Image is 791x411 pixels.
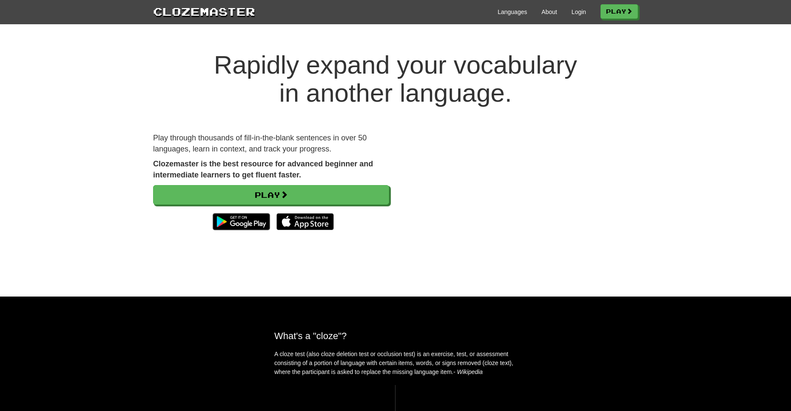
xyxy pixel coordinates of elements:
p: A cloze test (also cloze deletion test or occlusion test) is an exercise, test, or assessment con... [274,350,517,377]
p: Play through thousands of fill-in-the-blank sentences in over 50 languages, learn in context, and... [153,133,389,154]
img: Download_on_the_App_Store_Badge_US-UK_135x40-25178aeef6eb6b83b96f5f2d004eda3bffbb37122de64afbaef7... [276,213,334,230]
a: Login [572,8,586,16]
a: Play [600,4,638,19]
a: Languages [498,8,527,16]
h2: What's a "cloze"? [274,331,517,341]
img: Get it on Google Play [208,209,274,234]
a: Clozemaster [153,3,255,19]
a: Play [153,185,389,205]
em: - Wikipedia [453,368,483,375]
a: About [541,8,557,16]
strong: Clozemaster is the best resource for advanced beginner and intermediate learners to get fluent fa... [153,160,373,179]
